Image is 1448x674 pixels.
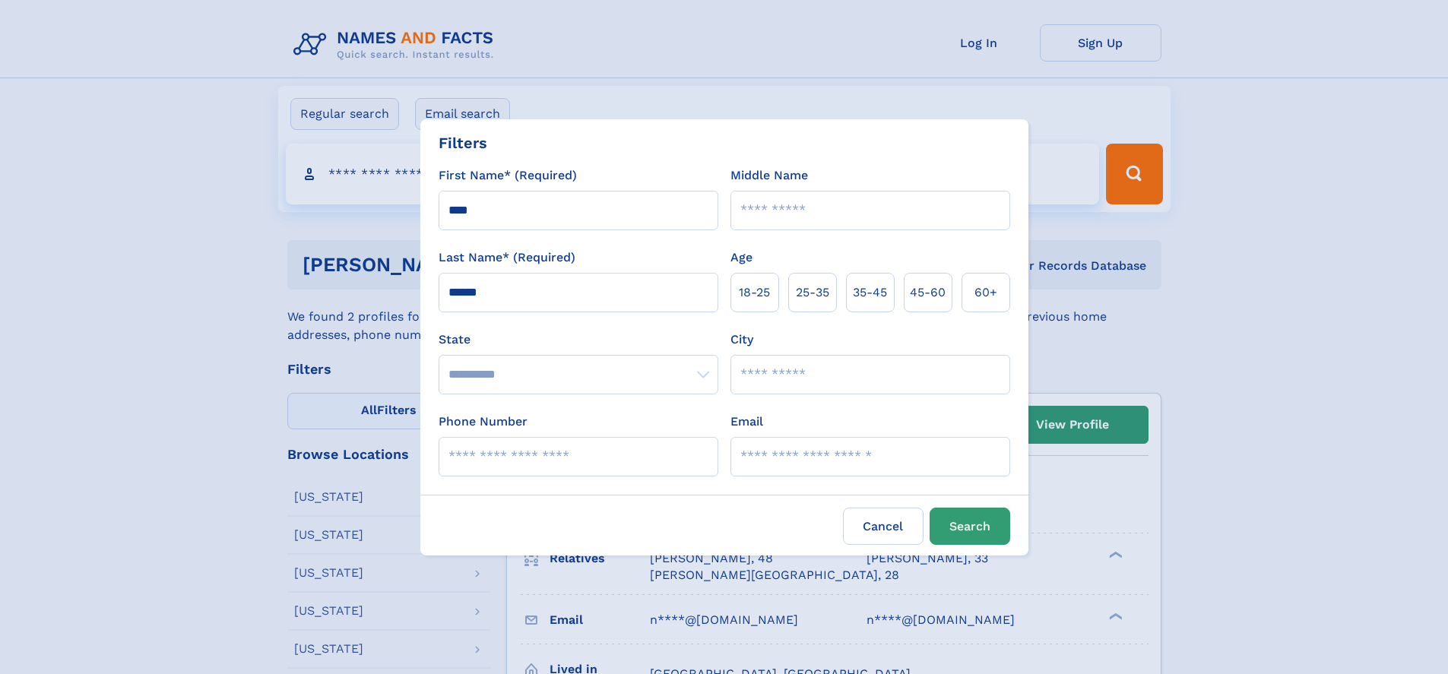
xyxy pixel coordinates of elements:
[730,166,808,185] label: Middle Name
[439,131,487,154] div: Filters
[910,283,946,302] span: 45‑60
[739,283,770,302] span: 18‑25
[439,248,575,267] label: Last Name* (Required)
[730,248,753,267] label: Age
[730,331,753,349] label: City
[439,331,718,349] label: State
[796,283,829,302] span: 25‑35
[843,508,924,545] label: Cancel
[974,283,997,302] span: 60+
[930,508,1010,545] button: Search
[853,283,887,302] span: 35‑45
[439,166,577,185] label: First Name* (Required)
[730,413,763,431] label: Email
[439,413,528,431] label: Phone Number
